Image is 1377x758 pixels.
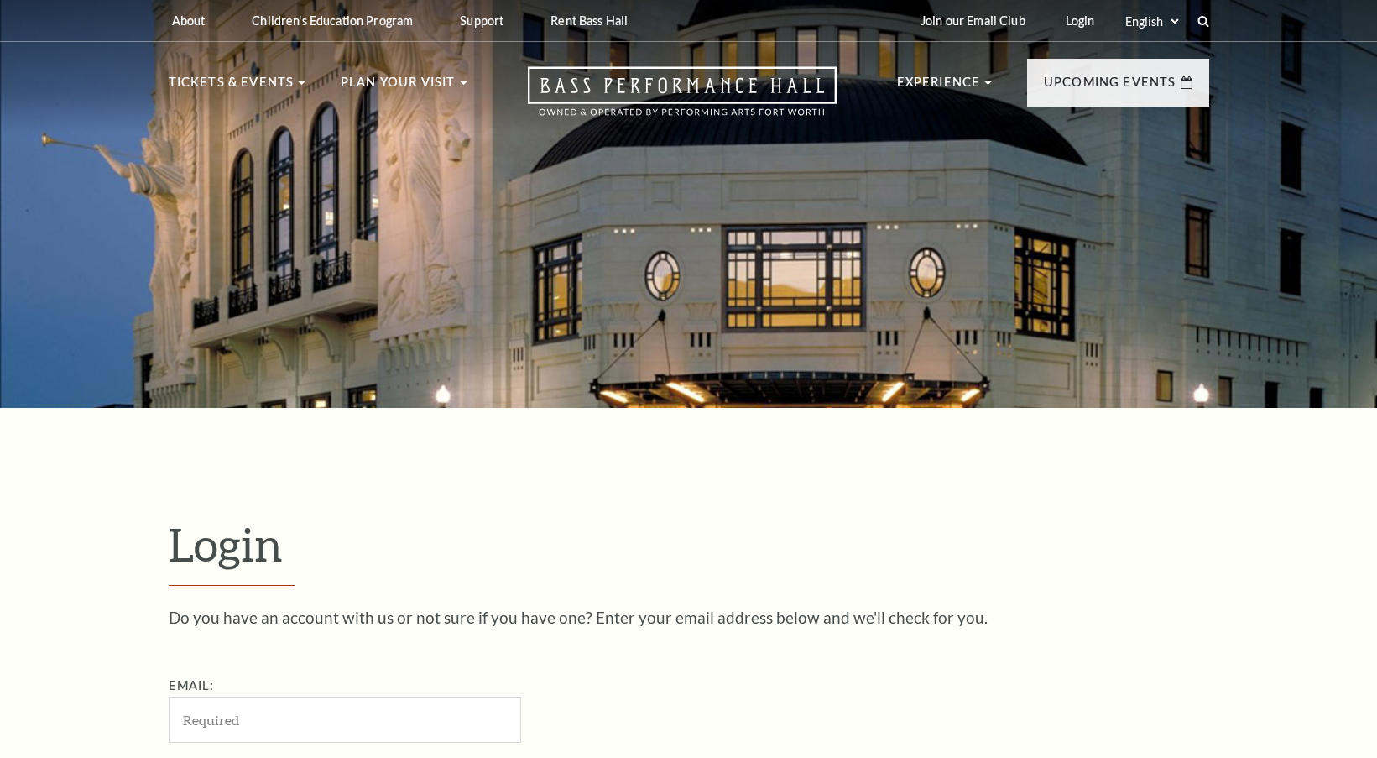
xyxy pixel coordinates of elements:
[172,13,206,28] p: About
[169,697,521,743] input: Required
[169,72,295,102] p: Tickets & Events
[169,517,283,571] span: Login
[1044,72,1176,102] p: Upcoming Events
[1122,13,1181,29] select: Select:
[169,609,1209,625] p: Do you have an account with us or not sure if you have one? Enter your email address below and we...
[341,72,456,102] p: Plan Your Visit
[252,13,413,28] p: Children's Education Program
[550,13,628,28] p: Rent Bass Hall
[169,678,215,693] label: Email:
[897,72,981,102] p: Experience
[460,13,503,28] p: Support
